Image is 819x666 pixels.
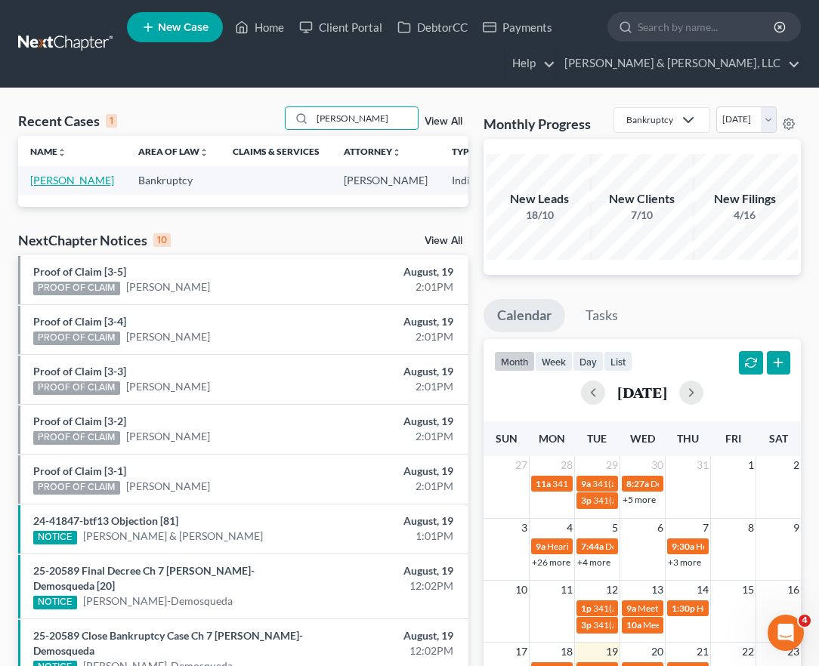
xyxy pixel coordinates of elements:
[33,265,126,278] a: Proof of Claim [3-5]
[593,495,819,506] span: 341(a) meeting for [PERSON_NAME] & [PERSON_NAME]
[651,478,786,489] span: Docket Text: for [PERSON_NAME]
[494,351,535,372] button: month
[786,643,801,661] span: 23
[672,541,694,552] span: 9:30a
[626,113,673,126] div: Bankruptcy
[30,174,114,187] a: [PERSON_NAME]
[33,282,120,295] div: PROOF OF CLAIM
[695,581,710,599] span: 14
[126,329,210,344] a: [PERSON_NAME]
[390,14,475,41] a: DebtorCC
[592,478,738,489] span: 341(a) meeting for [PERSON_NAME]
[638,13,776,41] input: Search by name...
[33,381,120,395] div: PROOF OF CLAIM
[33,365,126,378] a: Proof of Claim [3-3]
[392,148,401,157] i: unfold_more
[535,351,573,372] button: week
[227,14,292,41] a: Home
[695,643,710,661] span: 21
[323,429,453,444] div: 2:01PM
[496,432,518,445] span: Sun
[565,519,574,537] span: 4
[33,531,77,544] div: NOTICE
[158,22,209,33] span: New Case
[106,114,117,128] div: 1
[323,264,453,279] div: August, 19
[746,456,756,474] span: 1
[323,529,453,544] div: 1:01PM
[323,464,453,479] div: August, 19
[514,456,529,474] span: 27
[514,581,529,599] span: 10
[126,479,210,494] a: [PERSON_NAME]
[33,481,120,495] div: PROOF OF CLAIM
[126,279,210,294] a: [PERSON_NAME]
[33,331,120,345] div: PROOF OF CLAIM
[623,494,656,505] a: +5 more
[656,519,665,537] span: 6
[604,456,620,474] span: 29
[589,190,695,208] div: New Clients
[792,519,801,537] span: 9
[484,299,565,332] a: Calendar
[126,166,221,194] td: Bankruptcy
[221,136,332,166] th: Claims & Services
[626,478,649,489] span: 8:27a
[557,50,800,77] a: [PERSON_NAME] & [PERSON_NAME], LLC
[323,279,453,294] div: 2:01PM
[692,208,798,223] div: 4/16
[487,190,592,208] div: New Leads
[769,432,788,445] span: Sat
[559,456,574,474] span: 28
[626,603,636,614] span: 9a
[697,603,814,614] span: Hearing for [PERSON_NAME]
[786,581,801,599] span: 16
[572,299,632,332] a: Tasks
[638,603,805,614] span: Meeting of Creditors for [PERSON_NAME]
[33,514,178,527] a: 24-41847-btf13 Objection [81]
[18,112,117,130] div: Recent Cases
[332,166,440,194] td: [PERSON_NAME]
[33,464,126,477] a: Proof of Claim [3-1]
[33,629,303,657] a: 25-20589 Close Bankruptcy Case Ch 7 [PERSON_NAME]-Demosqueda
[33,564,255,592] a: 25-20589 Final Decree Ch 7 [PERSON_NAME]-Demosqueda [20]
[153,233,171,247] div: 10
[30,146,66,157] a: Nameunfold_more
[547,541,665,552] span: Hearing for [PERSON_NAME]
[559,581,574,599] span: 11
[452,146,484,157] a: Typeunfold_more
[532,557,570,568] a: +26 more
[626,619,641,631] span: 10a
[487,208,592,223] div: 18/10
[33,315,126,328] a: Proof of Claim [3-4]
[581,541,604,552] span: 7:44a
[536,541,545,552] span: 9a
[692,190,798,208] div: New Filings
[475,14,560,41] a: Payments
[577,557,610,568] a: +4 more
[604,581,620,599] span: 12
[725,432,741,445] span: Fri
[18,231,171,249] div: NextChapter Notices
[312,107,418,129] input: Search by name...
[768,615,804,651] iframe: Intercom live chat
[440,166,511,194] td: Individual
[425,116,462,127] a: View All
[701,519,710,537] span: 7
[138,146,209,157] a: Area of Lawunfold_more
[589,208,695,223] div: 7/10
[799,615,811,627] span: 4
[610,519,620,537] span: 5
[323,578,453,594] div: 12:02PM
[593,603,739,614] span: 341(a) meeting for [PERSON_NAME]
[323,329,453,344] div: 2:01PM
[83,529,263,544] a: [PERSON_NAME] & [PERSON_NAME]
[33,431,120,445] div: PROOF OF CLAIM
[552,478,778,489] span: 341(a) meeting for [PERSON_NAME] & [PERSON_NAME]
[581,603,592,614] span: 1p
[505,50,555,77] a: Help
[587,432,607,445] span: Tue
[630,432,655,445] span: Wed
[344,146,401,157] a: Attorneyunfold_more
[792,456,801,474] span: 2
